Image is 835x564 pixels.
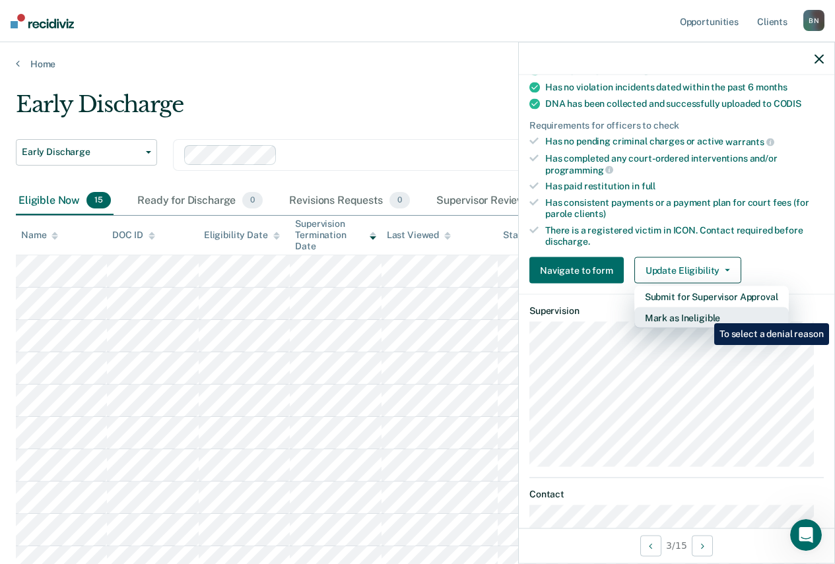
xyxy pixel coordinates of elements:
span: warrants [725,137,774,147]
button: Update Eligibility [634,257,741,284]
div: Ready for Discharge [135,187,265,216]
div: Name [21,230,58,241]
span: months [756,81,787,92]
div: Supervisor Review [434,187,556,216]
div: Supervision Termination Date [295,218,376,251]
span: clients) [574,208,606,219]
button: Next Opportunity [692,535,713,556]
div: 3 / 15 [519,528,834,563]
div: Has no violation incidents dated within the past 6 [545,81,824,92]
iframe: Intercom live chat [790,519,822,551]
div: Has no pending criminal charges or active [545,136,824,148]
span: 15 [86,192,111,209]
div: Has completed any court-ordered interventions and/or [545,153,824,175]
dt: Contact [529,489,824,500]
span: Early Discharge [22,146,141,158]
button: Navigate to form [529,257,624,284]
span: discharge. [545,235,590,246]
span: 0 [389,192,410,209]
div: There is a registered victim in ICON. Contact required before [545,224,824,247]
img: Recidiviz [11,14,74,28]
div: Last Viewed [387,230,451,241]
div: DNA has been collected and successfully uploaded to [545,98,824,109]
span: 0 [242,192,263,209]
div: Has consistent payments or a payment plan for court fees (for parole [545,197,824,220]
button: Submit for Supervisor Approval [634,286,789,307]
div: Revisions Requests [286,187,412,216]
div: Status [503,230,531,241]
div: Eligibility Date [204,230,280,241]
div: B N [803,10,824,31]
div: Early Discharge [16,91,768,129]
span: CODIS [774,98,801,108]
button: Mark as Ineligible [634,307,789,329]
a: Navigate to form link [529,257,629,284]
div: DOC ID [112,230,154,241]
span: programming [545,164,613,175]
dt: Supervision [529,305,824,317]
div: Eligible Now [16,187,114,216]
a: Home [16,58,819,70]
button: Previous Opportunity [640,535,661,556]
span: full [642,181,655,191]
div: Requirements for officers to check [529,119,824,131]
div: Has paid restitution in [545,181,824,192]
